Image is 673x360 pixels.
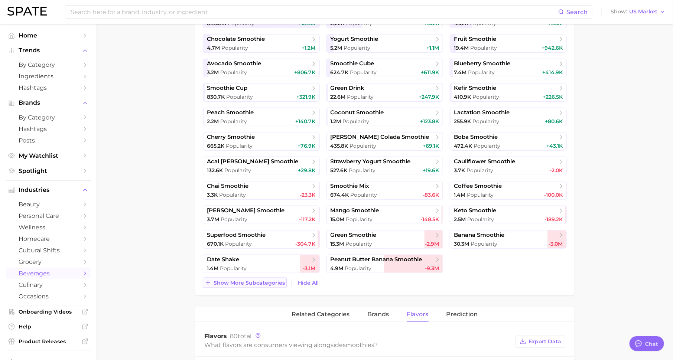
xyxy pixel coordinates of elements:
[6,199,91,210] a: beauty
[331,134,429,141] span: [PERSON_NAME] colada smoothie
[19,258,78,265] span: grocery
[346,216,373,223] span: Popularity
[548,20,563,27] span: +3.5m
[543,94,563,100] span: +226.5k
[454,20,468,27] span: 12.8m
[470,45,497,51] span: Popularity
[326,157,443,175] a: strawberry yogurt smoothie527.6k Popularity+19.6k
[19,125,78,132] span: Hashtags
[6,245,91,256] a: cultural shifts
[331,265,344,272] span: 4.9m
[326,59,443,77] a: smoothie cube624.7k Popularity+611.9k
[19,212,78,219] span: personal care
[454,69,466,76] span: 7.4m
[19,47,78,54] span: Trends
[19,323,78,330] span: Help
[544,192,563,198] span: -100.0k
[6,291,91,302] a: occasions
[450,181,567,200] a: coffee smoothie1.4m Popularity-100.0k
[343,118,370,125] span: Popularity
[221,45,248,51] span: Popularity
[450,132,567,151] a: boba smoothie472.4k Popularity+43.1k
[6,135,91,146] a: Posts
[296,278,321,288] button: Hide All
[6,112,91,123] a: by Category
[303,265,316,272] span: -3.1m
[207,109,254,116] span: peach smoothie
[450,206,567,224] a: keto smoothie2.5m Popularity-189.2k
[220,118,247,125] span: Popularity
[299,20,316,27] span: +18.3m
[425,240,439,247] span: -2.9m
[331,60,374,67] span: smoothie cube
[207,94,225,100] span: 830.7k
[454,36,496,43] span: fruit smoothie
[542,45,563,51] span: +942.6k
[19,201,78,208] span: beauty
[219,192,246,198] span: Popularity
[349,167,376,174] span: Popularity
[299,216,316,223] span: -117.2k
[542,69,563,76] span: +414.9k
[203,59,320,77] a: avocado smoothie3.2m Popularity+806.7k
[296,118,316,125] span: +140.7k
[6,71,91,82] a: Ingredients
[423,192,439,198] span: -83.6k
[326,255,443,273] a: peanut butter banana smoothie4.9m Popularity-9.3m
[331,109,384,116] span: coconut smoothie
[204,340,512,350] div: What flavors are consumers viewing alongside ?
[6,210,91,222] a: personal care
[6,306,91,317] a: Onboarding Videos
[326,181,443,200] a: smoothie mix674.4k Popularity-83.6k
[331,20,344,27] span: 23.1m
[469,20,496,27] span: Popularity
[6,30,91,41] a: Home
[207,256,239,263] span: date shake
[454,232,504,239] span: banana smoothie
[207,118,219,125] span: 2.2m
[516,335,565,348] button: Export Data
[550,167,563,174] span: -2.0k
[207,207,285,214] span: [PERSON_NAME] smoothie
[326,230,443,249] a: green smoothie15.3m Popularity-2.9m
[467,192,494,198] span: Popularity
[292,311,350,318] span: related categories
[6,233,91,245] a: homecare
[207,167,223,174] span: 132.6k
[331,216,345,223] span: 15.0m
[6,97,91,108] button: Brands
[345,265,372,272] span: Popularity
[207,20,226,27] span: 868.8m
[226,94,253,100] span: Popularity
[230,333,251,340] span: total
[207,240,224,247] span: 670.1k
[423,167,439,174] span: +19.6k
[298,167,316,174] span: +29.8k
[203,181,320,200] a: chai smoothie3.3k Popularity-23.3k
[331,94,346,100] span: 22.6m
[225,240,252,247] span: Popularity
[331,36,378,43] span: yogurt smoothie
[295,69,316,76] span: +806.7k
[331,85,365,92] span: green drink
[203,206,320,224] a: [PERSON_NAME] smoothie3.7m Popularity-117.2k
[207,134,255,141] span: cherry smoothie
[19,99,78,106] span: Brands
[331,45,342,51] span: 5.2m
[19,32,78,39] span: Home
[454,60,510,67] span: blueberry smoothie
[207,143,224,149] span: 665.2k
[297,94,316,100] span: +321.9k
[629,10,657,14] span: US Market
[298,280,319,286] span: Hide All
[450,83,567,102] a: kefir smoothie410.9k Popularity+226.5k
[19,84,78,91] span: Hashtags
[407,311,429,318] span: Flavors
[420,216,439,223] span: -148.5k
[19,293,78,300] span: occasions
[350,143,377,149] span: Popularity
[331,118,341,125] span: 1.2m
[207,158,298,165] span: acai [PERSON_NAME] smoothie
[326,83,443,102] a: green drink22.6m Popularity+247.9k
[419,94,439,100] span: +247.9k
